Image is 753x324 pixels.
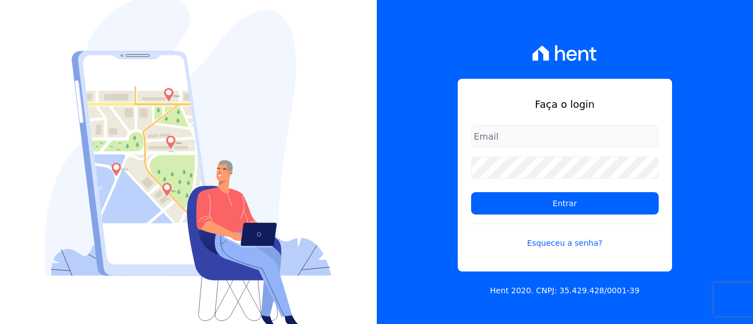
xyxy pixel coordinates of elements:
h1: Faça o login [471,97,659,112]
a: Esqueceu a senha? [471,223,659,249]
input: Email [471,125,659,147]
p: Hent 2020. CNPJ: 35.429.428/0001-39 [490,285,640,297]
input: Entrar [471,192,659,215]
